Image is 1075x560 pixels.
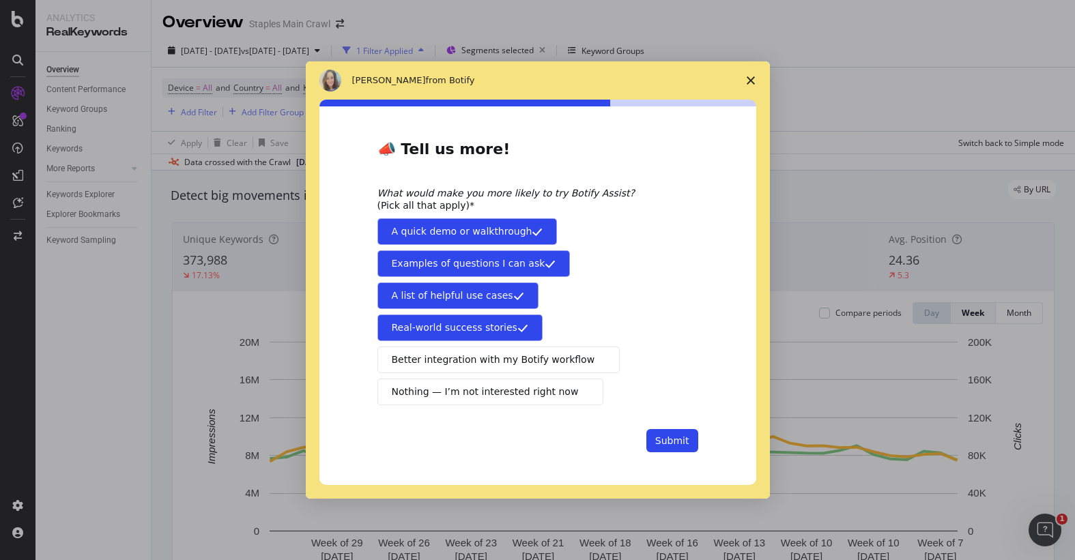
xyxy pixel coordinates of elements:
[377,347,620,373] button: Better integration with my Botify workflow
[377,218,558,245] button: A quick demo or walkthrough
[646,429,698,452] button: Submit
[426,75,475,85] span: from Botify
[319,70,341,91] img: Profile image for Colleen
[392,289,513,303] span: A list of helpful use cases
[377,379,604,405] button: Nothing — I’m not interested right now
[352,75,426,85] span: [PERSON_NAME]
[377,188,635,198] i: What would make you more likely to try Botify Assist?
[392,321,517,335] span: Real-world success stories
[377,282,539,309] button: A list of helpful use cases
[392,385,579,399] span: Nothing — I’m not interested right now
[732,61,770,100] span: Close survey
[392,353,595,367] span: Better integration with my Botify workflow
[392,256,545,271] span: Examples of questions I can ask
[377,250,571,277] button: Examples of questions I can ask
[377,314,543,341] button: Real-world success stories
[377,187,678,211] div: (Pick all that apply)
[377,139,698,167] h2: 📣 Tell us more!
[392,224,532,239] span: A quick demo or walkthrough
